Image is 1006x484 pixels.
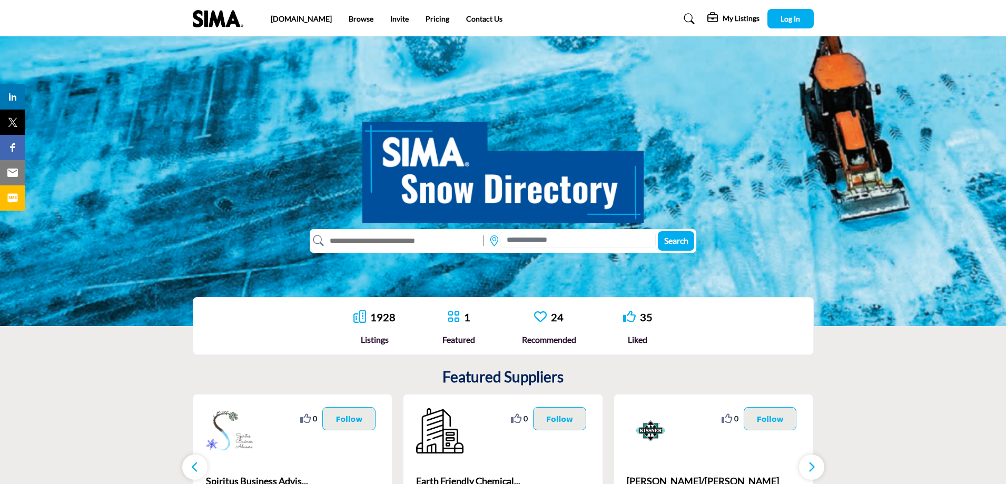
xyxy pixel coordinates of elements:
a: 35 [640,311,653,323]
button: Search [658,231,694,251]
button: Follow [533,407,586,430]
span: 0 [313,413,317,424]
p: Follow [757,413,784,424]
h2: Featured Suppliers [442,368,564,386]
p: Follow [336,413,362,424]
div: Recommended [522,333,576,346]
a: Browse [349,14,373,23]
a: Go to Recommended [534,310,547,324]
span: Search [664,235,688,245]
button: Follow [744,407,797,430]
a: Pricing [426,14,449,23]
button: Log In [767,9,814,28]
div: My Listings [707,13,760,25]
div: Featured [442,333,475,346]
span: 0 [524,413,528,424]
p: Follow [546,413,573,424]
i: Go to Liked [623,310,636,323]
a: 1928 [370,311,396,323]
img: KISSNER/MORTON SALT [627,407,674,455]
a: 24 [551,311,564,323]
a: Contact Us [466,14,502,23]
h5: My Listings [723,14,760,23]
div: Liked [623,333,653,346]
img: Site Logo [193,10,249,27]
img: Rectangle%203585.svg [480,233,486,249]
div: Listings [353,333,396,346]
img: Spiritus Business Advisors, LLC [206,407,253,455]
a: Invite [390,14,409,23]
a: Go to Featured [447,310,460,324]
img: Earth Friendly Chemicals Inc. [416,407,463,455]
a: Search [674,11,702,27]
a: 1 [464,311,470,323]
button: Follow [322,407,376,430]
img: SIMA Snow Directory [362,110,644,223]
a: [DOMAIN_NAME] [271,14,332,23]
span: 0 [734,413,738,424]
span: Log In [781,14,800,23]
